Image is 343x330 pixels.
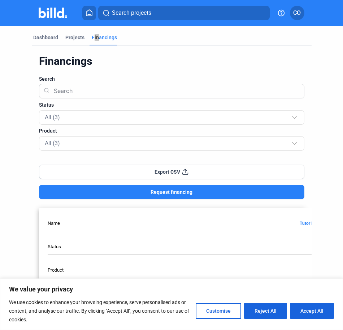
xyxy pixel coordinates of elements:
[293,9,301,17] span: CO
[39,127,57,134] span: Product
[45,114,60,121] mat-select-trigger: All (3)
[92,34,117,41] div: Financings
[39,165,304,179] button: Export CSV
[9,298,190,324] p: We use cookies to enhance your browsing experience, serve personalised ads or content, and analys...
[39,185,304,199] button: Request financing
[65,34,84,41] div: Projects
[51,82,151,101] input: Search
[244,303,287,319] button: Reject All
[155,168,180,175] span: Export CSV
[33,34,58,41] div: Dashboard
[290,303,334,319] button: Accept All
[45,140,60,147] mat-select-trigger: All (3)
[98,6,270,20] button: Search projects
[39,54,312,68] div: Financings
[39,8,67,18] img: Billd Company Logo
[39,75,55,82] span: Search
[112,9,151,17] span: Search projects
[9,285,334,294] p: We value your privacy
[151,188,192,196] span: Request financing
[196,303,241,319] button: Customise
[290,6,304,20] button: CO
[39,101,54,108] span: Status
